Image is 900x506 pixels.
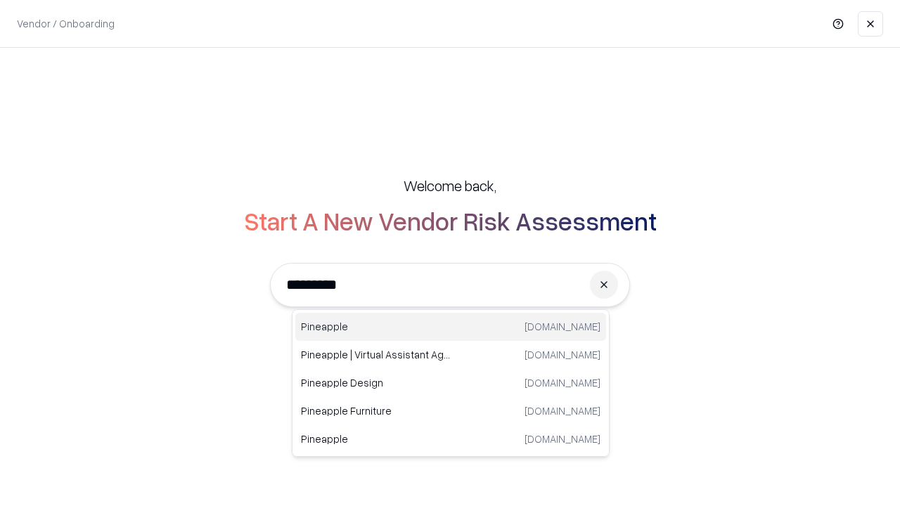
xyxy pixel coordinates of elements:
p: Pineapple | Virtual Assistant Agency [301,347,451,362]
h5: Welcome back, [404,176,496,195]
p: Pineapple [301,319,451,334]
p: Pineapple [301,432,451,446]
p: [DOMAIN_NAME] [525,319,600,334]
p: [DOMAIN_NAME] [525,403,600,418]
p: Vendor / Onboarding [17,16,115,31]
p: [DOMAIN_NAME] [525,347,600,362]
div: Suggestions [292,309,610,457]
p: [DOMAIN_NAME] [525,375,600,390]
p: Pineapple Furniture [301,403,451,418]
h2: Start A New Vendor Risk Assessment [244,207,657,235]
p: [DOMAIN_NAME] [525,432,600,446]
p: Pineapple Design [301,375,451,390]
